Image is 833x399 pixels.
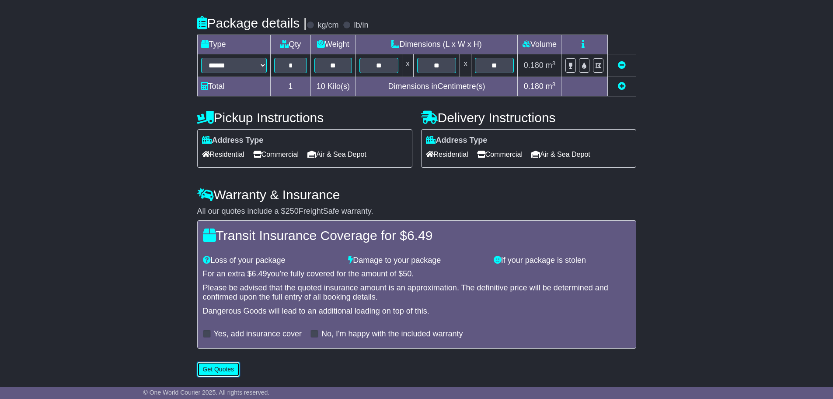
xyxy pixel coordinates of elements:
td: Kilo(s) [311,77,356,96]
span: Commercial [253,148,299,161]
label: Yes, add insurance cover [214,329,302,339]
span: 50 [403,269,411,278]
label: Address Type [202,136,264,145]
span: 6.49 [252,269,267,278]
a: Remove this item [618,61,626,70]
td: x [460,54,471,77]
h4: Transit Insurance Coverage for $ [203,228,631,243]
sup: 3 [552,60,556,67]
td: Total [197,77,270,96]
label: lb/in [354,21,368,30]
h4: Warranty & Insurance [197,187,636,202]
td: Qty [270,35,311,54]
span: Commercial [477,148,523,161]
td: Dimensions in Centimetre(s) [356,77,518,96]
span: m [546,82,556,91]
div: Please be advised that the quoted insurance amount is an approximation. The definitive price will... [203,283,631,302]
span: m [546,61,556,70]
td: x [402,54,413,77]
h4: Package details | [197,16,307,30]
span: 6.49 [407,228,432,243]
div: Loss of your package [199,256,344,265]
span: Air & Sea Depot [307,148,366,161]
button: Get Quotes [197,362,240,377]
h4: Delivery Instructions [421,110,636,125]
label: Address Type [426,136,488,145]
div: Damage to your package [344,256,489,265]
span: Residential [202,148,244,161]
h4: Pickup Instructions [197,110,412,125]
td: Weight [311,35,356,54]
label: kg/cm [317,21,338,30]
td: 1 [270,77,311,96]
span: Air & Sea Depot [531,148,590,161]
td: Type [197,35,270,54]
td: Dimensions (L x W x H) [356,35,518,54]
div: For an extra $ you're fully covered for the amount of $ . [203,269,631,279]
span: 0.180 [524,82,544,91]
div: All our quotes include a $ FreightSafe warranty. [197,207,636,216]
span: Residential [426,148,468,161]
td: Volume [518,35,561,54]
span: © One World Courier 2025. All rights reserved. [143,389,270,396]
span: 0.180 [524,61,544,70]
label: No, I'm happy with the included warranty [321,329,463,339]
a: Add new item [618,82,626,91]
span: 250 [286,207,299,215]
sup: 3 [552,81,556,88]
span: 10 [317,82,325,91]
div: If your package is stolen [489,256,635,265]
div: Dangerous Goods will lead to an additional loading on top of this. [203,307,631,316]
